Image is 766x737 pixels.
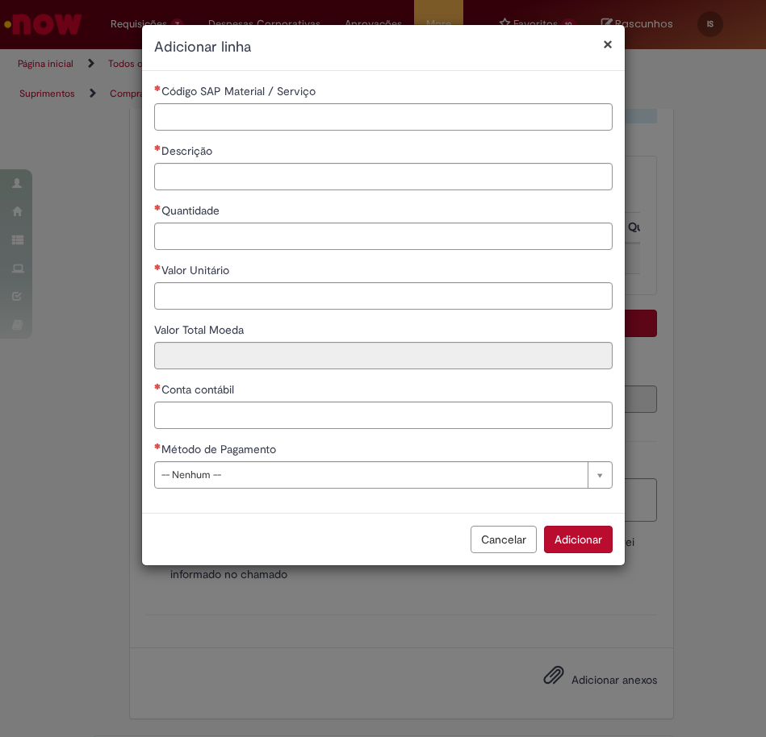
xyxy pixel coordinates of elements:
[154,37,613,58] h2: Adicionar linha
[471,526,537,553] button: Cancelar
[161,144,216,158] span: Descrição
[161,442,279,456] span: Método de Pagamento
[161,263,232,277] span: Valor Unitário
[154,223,613,250] input: Quantidade
[154,85,161,91] span: Necessários
[154,342,613,369] input: Valor Total Moeda
[154,264,161,270] span: Necessários
[154,144,161,151] span: Necessários
[161,382,237,397] span: Conta contábil
[154,323,247,337] span: Somente leitura - Valor Total Moeda
[161,462,580,488] span: -- Nenhum --
[544,526,613,553] button: Adicionar
[154,204,161,210] span: Necessários
[154,402,613,429] input: Conta contábil
[161,203,223,218] span: Quantidade
[154,383,161,389] span: Necessários
[603,35,613,52] button: Fechar modal
[154,282,613,310] input: Valor Unitário
[154,163,613,190] input: Descrição
[154,103,613,131] input: Código SAP Material / Serviço
[161,84,319,98] span: Código SAP Material / Serviço
[154,443,161,449] span: Necessários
